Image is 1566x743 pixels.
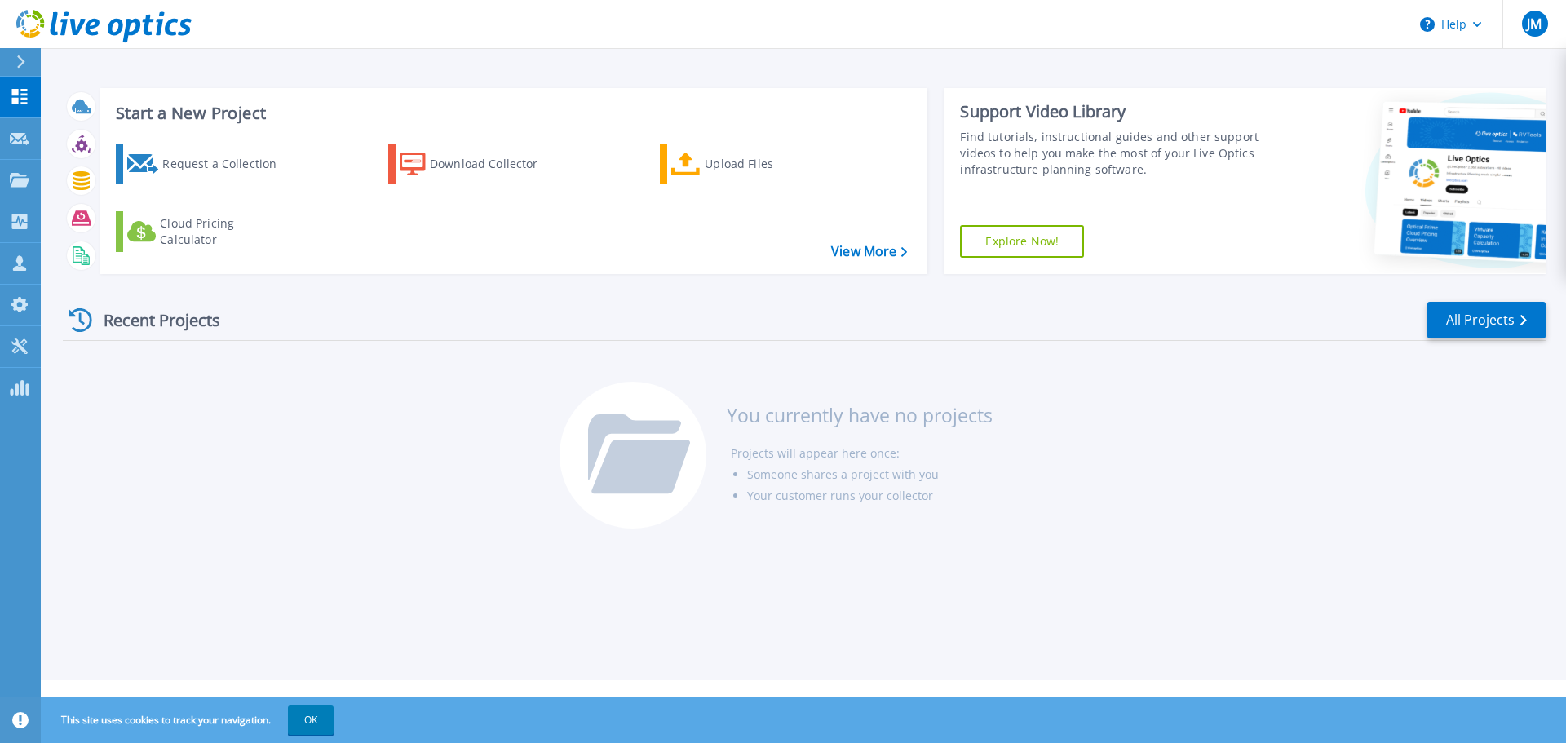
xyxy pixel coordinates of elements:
li: Projects will appear here once: [731,443,993,464]
h3: You currently have no projects [727,406,993,424]
h3: Start a New Project [116,104,907,122]
div: Support Video Library [960,101,1267,122]
a: View More [831,244,907,259]
a: Explore Now! [960,225,1084,258]
div: Upload Files [705,148,835,180]
div: Recent Projects [63,300,242,340]
li: Someone shares a project with you [747,464,993,485]
div: Cloud Pricing Calculator [160,215,290,248]
li: Your customer runs your collector [747,485,993,506]
div: Download Collector [430,148,560,180]
a: Cloud Pricing Calculator [116,211,298,252]
button: OK [288,705,334,735]
a: All Projects [1427,302,1546,338]
a: Upload Files [660,144,842,184]
a: Request a Collection [116,144,298,184]
span: JM [1527,17,1542,30]
div: Request a Collection [162,148,293,180]
a: Download Collector [388,144,570,184]
span: This site uses cookies to track your navigation. [45,705,334,735]
div: Find tutorials, instructional guides and other support videos to help you make the most of your L... [960,129,1267,178]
